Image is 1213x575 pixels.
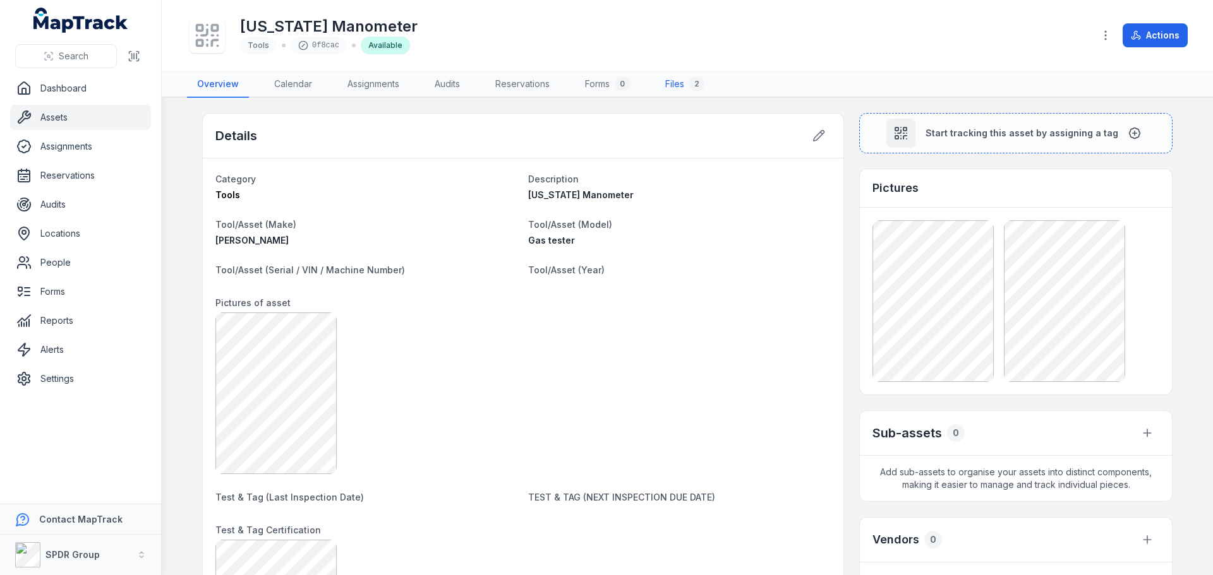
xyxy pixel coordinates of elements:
div: 0f8cac [291,37,347,54]
a: Assignments [10,134,151,159]
h3: Vendors [872,531,919,548]
a: Assets [10,105,151,130]
span: Test & Tag (Last Inspection Date) [215,492,364,502]
a: Dashboard [10,76,151,101]
button: Start tracking this asset by assigning a tag [859,113,1173,153]
button: Search [15,44,117,68]
span: Description [528,174,579,184]
strong: Contact MapTrack [39,514,123,525]
a: MapTrack [33,8,128,33]
a: Locations [10,221,151,246]
span: Tool/Asset (Serial / VIN / Machine Number) [215,264,405,275]
div: 0 [924,531,942,548]
span: Tool/Asset (Model) [528,219,612,230]
h2: Sub-assets [872,424,942,442]
span: Tools [215,189,240,200]
a: Reports [10,308,151,333]
h2: Details [215,127,257,145]
span: Category [215,174,256,184]
span: Test & Tag Certification [215,525,321,535]
span: Gas tester [528,235,575,246]
a: Assignments [337,71,409,98]
span: Pictures of asset [215,297,291,308]
span: Start tracking this asset by assigning a tag [926,127,1118,139]
a: Audits [425,71,470,98]
span: TEST & TAG (NEXT INSPECTION DUE DATE) [528,492,715,502]
span: Tools [248,40,269,50]
div: 0 [947,424,965,442]
span: [PERSON_NAME] [215,235,289,246]
a: Overview [187,71,249,98]
h3: Pictures [872,179,919,197]
div: Available [361,37,410,54]
a: People [10,250,151,275]
a: Forms [10,279,151,304]
a: Audits [10,192,151,217]
a: Forms0 [575,71,640,98]
strong: SPDR Group [45,549,100,560]
span: [US_STATE] Manometer [528,189,634,200]
span: Search [59,50,88,62]
span: Tool/Asset (Make) [215,219,296,230]
a: Reservations [10,163,151,188]
span: Add sub-assets to organise your assets into distinct components, making it easier to manage and t... [860,456,1172,501]
a: Files2 [655,71,715,98]
a: Settings [10,366,151,391]
button: Actions [1123,23,1188,47]
a: Reservations [485,71,560,98]
h1: [US_STATE] Manometer [240,16,418,37]
a: Calendar [264,71,322,98]
a: Alerts [10,337,151,362]
div: 2 [689,76,704,92]
span: Tool/Asset (Year) [528,264,605,275]
div: 0 [615,76,630,92]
